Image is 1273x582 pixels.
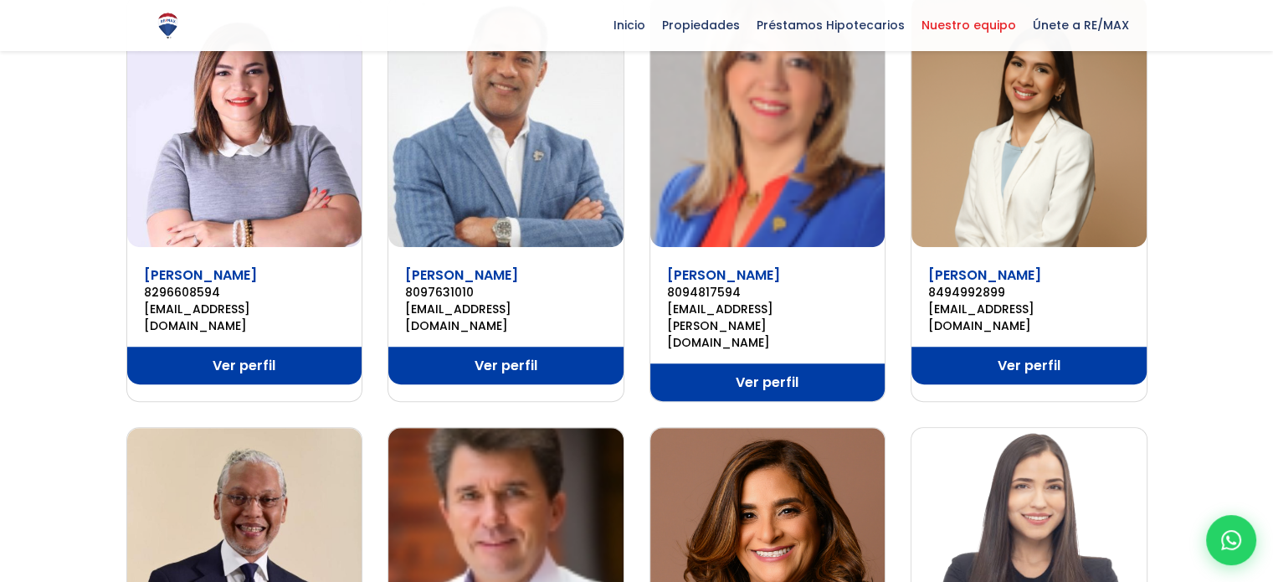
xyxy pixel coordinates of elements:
a: Ver perfil [650,363,885,401]
a: 8494992899 [928,284,1130,301]
span: Nuestro equipo [913,13,1024,38]
a: Ver perfil [911,347,1147,384]
a: [EMAIL_ADDRESS][DOMAIN_NAME] [928,301,1130,334]
span: Préstamos Hipotecarios [748,13,913,38]
a: 8094817594 [667,284,869,301]
a: Ver perfil [127,347,362,384]
a: Ver perfil [388,347,624,384]
a: [PERSON_NAME] [928,265,1041,285]
a: 8296608594 [144,284,346,301]
span: Únete a RE/MAX [1024,13,1137,38]
a: [PERSON_NAME] [667,265,780,285]
a: 8097631010 [405,284,607,301]
img: Logo de REMAX [153,11,182,40]
a: [EMAIL_ADDRESS][PERSON_NAME][DOMAIN_NAME] [667,301,869,351]
a: [EMAIL_ADDRESS][DOMAIN_NAME] [405,301,607,334]
a: [EMAIL_ADDRESS][DOMAIN_NAME] [144,301,346,334]
a: [PERSON_NAME] [144,265,257,285]
span: Propiedades [654,13,748,38]
a: [PERSON_NAME] [405,265,518,285]
span: Inicio [605,13,654,38]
